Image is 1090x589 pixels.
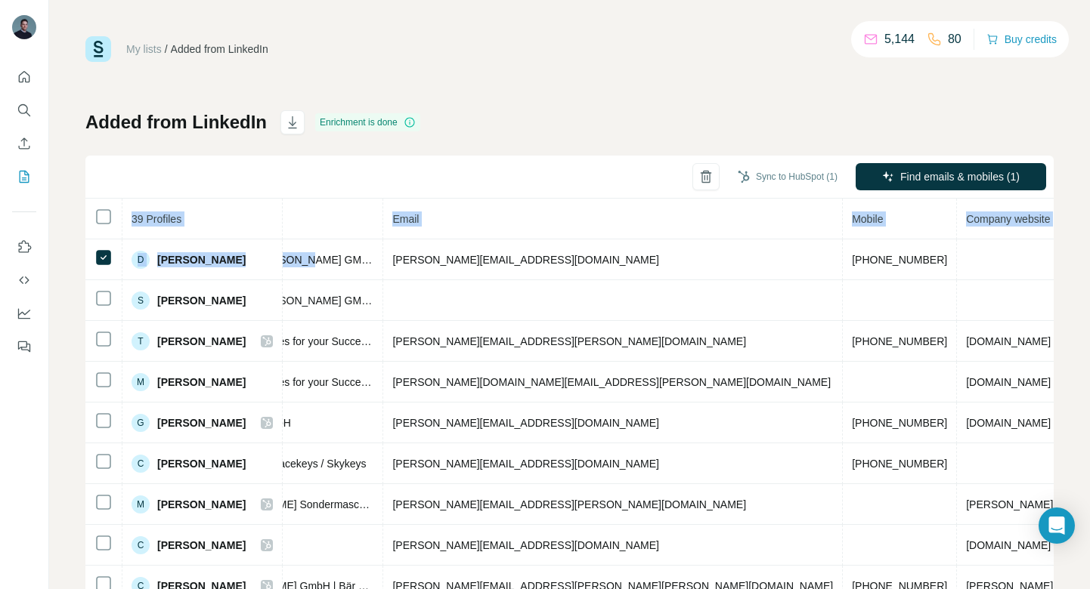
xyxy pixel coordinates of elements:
li: / [165,42,168,57]
span: [PERSON_NAME] [157,334,246,349]
button: Sync to HubSpot (1) [727,165,848,188]
span: [DOMAIN_NAME] [966,376,1051,388]
button: Feedback [12,333,36,360]
span: [PERSON_NAME][EMAIL_ADDRESS][PERSON_NAME][DOMAIN_NAME] [392,498,746,510]
img: Surfe Logo [85,36,111,62]
button: Use Surfe on LinkedIn [12,233,36,261]
span: SUXXEED Sales for your Success GmbH [209,375,373,390]
span: 39 Profiles [132,213,181,225]
button: My lists [12,163,36,190]
a: My lists [126,43,162,55]
span: DEPRAG [PERSON_NAME] GMBH u. CO. KG [207,293,374,308]
div: G [132,414,150,432]
span: [PERSON_NAME] [157,456,246,471]
button: Dashboard [12,300,36,327]
span: [PERSON_NAME] [157,538,246,553]
div: C [132,455,150,473]
span: Mobile [852,213,883,225]
span: [PERSON_NAME] [157,252,246,267]
span: [PERSON_NAME] Sondermaschinen GmbH [209,497,373,512]
span: Email [392,213,419,225]
span: [PERSON_NAME][EMAIL_ADDRESS][DOMAIN_NAME] [392,254,658,266]
div: Added from LinkedIn [171,42,268,57]
span: [PHONE_NUMBER] [852,458,947,470]
p: 5,144 [884,30,915,48]
div: D [132,251,150,269]
button: Buy credits [986,29,1057,50]
div: Open Intercom Messenger [1039,507,1075,544]
span: [PERSON_NAME] [157,293,246,308]
div: M [132,495,150,513]
span: Company website [966,213,1050,225]
span: [PERSON_NAME][DOMAIN_NAME][EMAIL_ADDRESS][PERSON_NAME][DOMAIN_NAME] [392,376,831,388]
span: DEPRAG [PERSON_NAME] GMBH u. CO. KG [207,252,374,267]
span: [PHONE_NUMBER] [852,417,947,429]
span: [PHONE_NUMBER] [852,254,947,266]
span: [PERSON_NAME][EMAIL_ADDRESS][DOMAIN_NAME] [392,539,658,551]
span: SUXXEED Sales for your Success GmbH [209,334,373,349]
img: Avatar [12,15,36,39]
span: [DOMAIN_NAME] [966,335,1051,347]
span: Find emails & mobiles (1) [900,169,1020,184]
div: Enrichment is done [315,113,420,131]
button: Use Surfe API [12,267,36,294]
div: T [132,332,150,350]
div: C [132,536,150,554]
span: [PERSON_NAME] [157,415,246,430]
span: [DOMAIN_NAME] [966,417,1051,429]
span: Flightkeys / Spacekeys / Skykeys [209,456,366,471]
span: [PERSON_NAME] [157,375,246,390]
button: Search [12,97,36,124]
span: [PERSON_NAME] [157,497,246,512]
span: [PERSON_NAME][EMAIL_ADDRESS][DOMAIN_NAME] [392,417,658,429]
button: Enrich CSV [12,130,36,157]
span: [DOMAIN_NAME] [966,539,1051,551]
div: M [132,373,150,391]
span: [PERSON_NAME][EMAIL_ADDRESS][PERSON_NAME][DOMAIN_NAME] [392,335,746,347]
span: [PERSON_NAME][EMAIL_ADDRESS][DOMAIN_NAME] [392,458,658,470]
button: Quick start [12,63,36,91]
h1: Added from LinkedIn [85,110,267,134]
button: Find emails & mobiles (1) [856,163,1046,190]
p: 80 [948,30,961,48]
span: [PHONE_NUMBER] [852,335,947,347]
div: S [132,291,150,310]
